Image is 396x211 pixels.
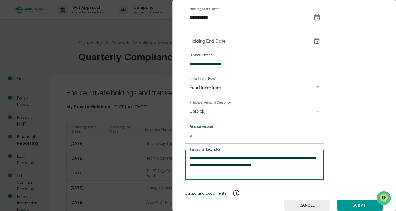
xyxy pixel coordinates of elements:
[4,108,43,120] a: 🖐️Preclearance
[19,85,51,90] span: [PERSON_NAME]
[52,85,54,90] span: •
[13,48,24,59] img: 8933085812038_c878075ebb4cc5468115_72.jpg
[376,190,393,207] iframe: Open customer support
[43,108,80,120] a: 🗄️Attestations
[13,111,40,117] span: Preclearance
[56,85,68,90] span: [DATE]
[190,6,220,11] label: Holding Start Date*
[233,189,240,197] img: Supporting Document Upload Icon
[4,120,42,131] a: 🔎Data Lookup
[52,111,78,117] span: Attestations
[6,69,42,74] div: Past conversations
[190,100,231,105] label: Principal Amount Currency
[185,191,226,196] p: Supporting Documents
[311,12,323,23] button: Choose date, selected date is Aug 22, 2025
[6,123,11,128] div: 🔎
[28,54,86,59] div: We're available if you need us!
[311,35,323,47] button: Choose date
[97,68,114,75] button: See all
[284,200,330,211] button: CANCEL
[190,76,217,81] label: Investment Type*
[45,111,51,116] div: 🗄️
[44,138,76,143] a: Powered byPylon
[190,132,192,139] p: $
[13,123,40,129] span: Data Lookup
[6,13,114,23] p: How can we help?
[6,79,16,89] img: Jack Rasmussen
[337,200,383,211] button: SUBMIT
[190,147,223,152] label: Transaction Description*
[185,103,324,120] div: USD ($)
[6,111,11,116] div: 🖐️
[13,85,18,90] img: 1746055101610-c473b297-6a78-478c-a979-82029cc54cd1
[107,49,114,57] button: Start new chat
[62,138,76,143] span: Pylon
[190,53,213,58] label: Business Name
[28,48,103,54] div: Start new chat
[185,79,324,95] div: Fund Investment
[190,124,213,129] label: Principal Amount
[6,48,18,59] img: 1746055101610-c473b297-6a78-478c-a979-82029cc54cd1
